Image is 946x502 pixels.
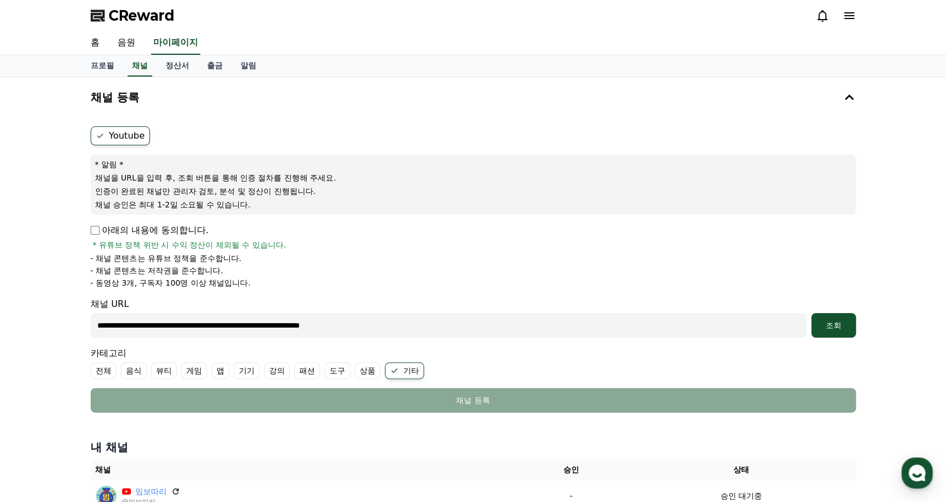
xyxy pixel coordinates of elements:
[520,490,622,502] p: -
[86,82,860,113] button: 채널 등록
[232,55,265,77] a: 알림
[294,362,320,379] label: 패션
[264,362,290,379] label: 강의
[91,297,856,338] div: 채널 URL
[234,362,260,379] label: 기기
[151,31,200,55] a: 마이페이지
[128,55,152,77] a: 채널
[324,362,350,379] label: 도구
[157,55,198,77] a: 정산서
[109,31,144,55] a: 음원
[91,253,242,264] p: - 채널 콘텐츠는 유튜브 정책을 준수합니다.
[95,186,851,197] p: 인증이 완료된 채널만 관리자 검토, 분석 및 정산이 진행됩니다.
[91,388,856,413] button: 채널 등록
[91,347,856,379] div: 카테고리
[91,126,150,145] label: Youtube
[91,224,209,237] p: 아래의 내용에 동의합니다.
[627,460,855,480] th: 상태
[93,239,286,250] span: * 유튜브 정책 위반 시 수익 정산이 제외될 수 있습니다.
[151,362,177,379] label: 뷰티
[82,31,109,55] a: 홈
[91,362,116,379] label: 전체
[91,91,139,103] h4: 채널 등록
[91,460,516,480] th: 채널
[3,354,74,382] a: 홈
[816,320,851,331] div: 조회
[515,460,627,480] th: 승인
[811,313,856,338] button: 조회
[721,490,762,502] p: 승인 대기중
[135,486,167,498] a: 밈보따리
[95,199,851,210] p: 채널 승인은 최대 1-2일 소요될 수 있습니다.
[385,362,424,379] label: 기타
[91,439,856,455] h4: 내 채널
[198,55,232,77] a: 출금
[173,371,186,380] span: 설정
[95,172,851,183] p: 채널을 URL을 입력 후, 조회 버튼을 통해 인증 절차를 진행해 주세요.
[91,7,175,25] a: CReward
[74,354,144,382] a: 대화
[102,372,116,381] span: 대화
[91,265,223,276] p: - 채널 콘텐츠는 저작권을 준수합니다.
[113,395,834,406] div: 채널 등록
[144,354,215,382] a: 설정
[91,277,251,288] p: - 동영상 3개, 구독자 100명 이상 채널입니다.
[211,362,229,379] label: 앱
[121,362,147,379] label: 음식
[181,362,207,379] label: 게임
[355,362,380,379] label: 상품
[82,55,123,77] a: 프로필
[35,371,42,380] span: 홈
[109,7,175,25] span: CReward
